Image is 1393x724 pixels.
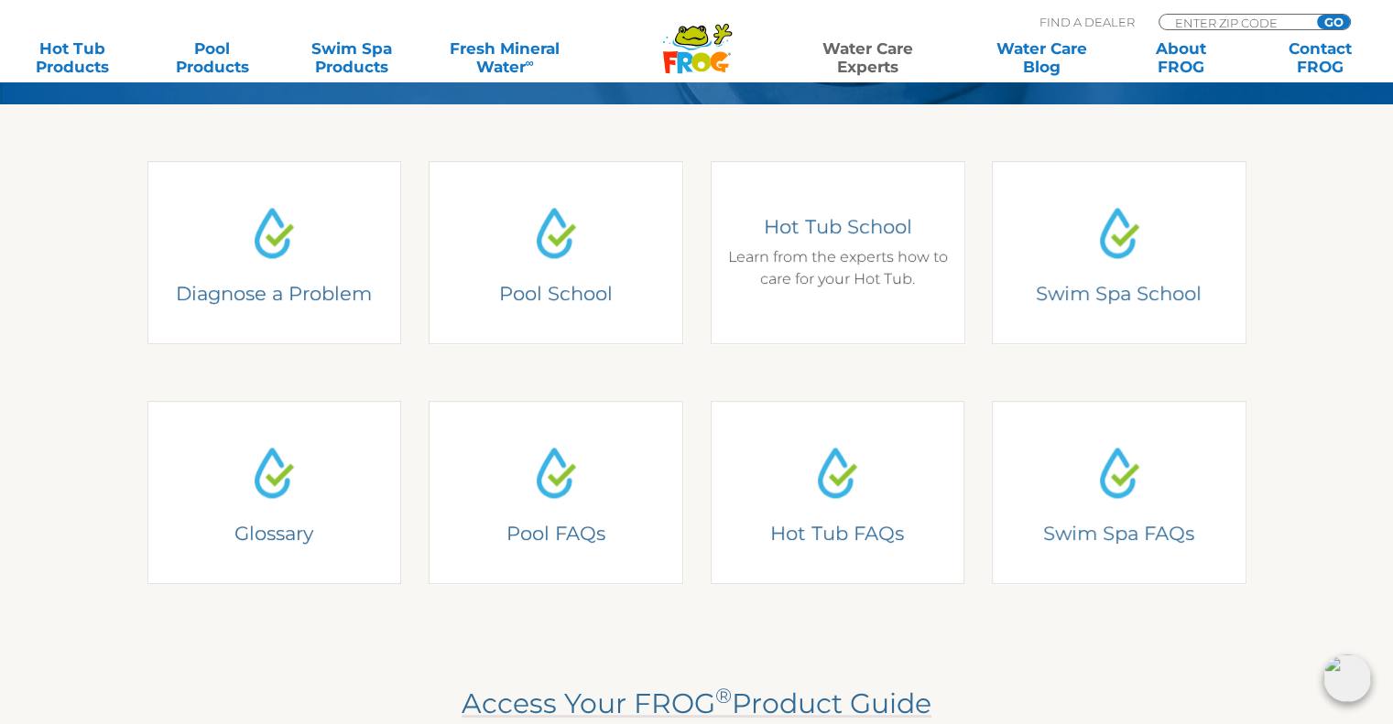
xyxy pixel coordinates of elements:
a: ContactFROG [1267,39,1375,76]
a: Water CareBlog [987,39,1095,76]
sup: ® [715,683,732,708]
img: Water Drop Icon [522,199,590,266]
a: AboutFROG [1126,39,1235,76]
a: Water Drop IconPool FAQsPool FAQsFrequently Asked Questions [429,401,683,584]
h4: Swim Spa FAQs [1006,521,1233,546]
sup: ∞ [525,56,533,70]
a: Water Drop IconDiagnose a ProblemDiagnose a Problem2-3 questions and we can help. [147,161,402,344]
p: Find A Dealer [1039,14,1135,30]
a: PoolProducts [158,39,266,76]
span: Access Your FROG Product Guide [462,686,931,720]
img: Water Drop Icon [803,438,871,506]
a: Water Drop IconSwim Spa SchoolSwim Spa SchoolLearn from the experts how to care for your swim spa. [992,161,1246,344]
img: openIcon [1323,654,1371,702]
a: Water Drop IconHot Tub FAQsHot Tub FAQsFrequently Asked Questions [711,401,965,584]
img: Water Drop Icon [240,438,308,506]
a: Hot TubProducts [18,39,126,76]
a: Water CareExperts [779,39,956,76]
img: Water Drop Icon [1085,438,1153,506]
h4: Swim Spa School [1006,281,1233,306]
input: GO [1317,15,1350,29]
a: Water Drop IconPool SchoolPool SchoolLearn from the experts how to care for your pool. [429,161,683,344]
img: Water Drop Icon [1085,199,1153,266]
h4: Glossary [173,521,375,546]
h4: Pool School [442,281,669,306]
a: Water Drop IconHot Tub SchoolHot Tub SchoolLearn from the experts how to care for your Hot Tub. [711,161,965,344]
h4: Hot Tub FAQs [724,521,951,546]
img: Water Drop Icon [522,438,590,506]
img: Water Drop Icon [240,199,308,266]
a: Swim SpaProducts [298,39,406,76]
input: Zip Code Form [1173,15,1297,30]
a: Water Drop IconGlossaryGlossary of TerminologyLearn from the experts [147,401,402,584]
h4: Pool FAQs [455,521,657,546]
h4: Diagnose a Problem [173,281,375,306]
a: Fresh MineralWater∞ [437,39,572,76]
a: Access Your FROG®Product Guide [462,686,931,720]
a: Water Drop IconSwim Spa FAQsSwim Spa FAQsFrequently Asked Questions [992,401,1246,584]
